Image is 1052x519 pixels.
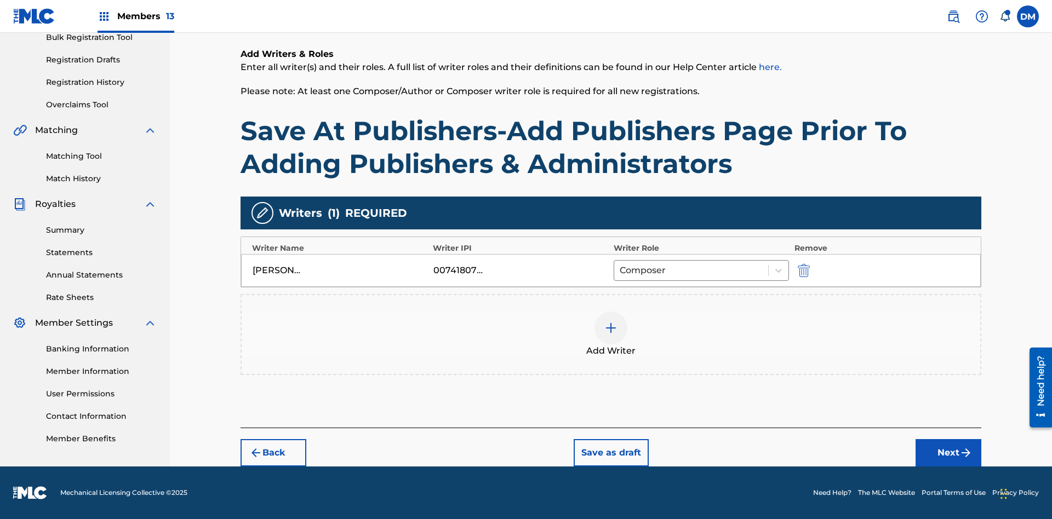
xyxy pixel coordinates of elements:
span: Member Settings [35,316,113,330]
img: 7ee5dd4eb1f8a8e3ef2f.svg [249,446,262,459]
img: logo [13,486,47,499]
div: Writer IPI [433,243,608,254]
a: here. [759,62,782,72]
img: Royalties [13,198,26,211]
a: Need Help? [813,488,851,498]
span: Mechanical Licensing Collective © 2025 [60,488,187,498]
img: search [947,10,960,23]
span: Matching [35,124,78,137]
span: Enter all writer(s) and their roles. A full list of writer roles and their definitions can be fou... [241,62,782,72]
span: Members [117,10,174,22]
a: User Permissions [46,388,157,400]
a: Member Benefits [46,433,157,445]
img: expand [144,124,157,137]
img: expand [144,316,157,330]
span: Please note: At least one Composer/Author or Composer writer role is required for all new registr... [241,86,700,96]
a: Public Search [942,5,964,27]
a: Annual Statements [46,269,157,281]
a: Portal Terms of Use [922,488,986,498]
a: Banking Information [46,343,157,355]
div: Drag [1000,477,1007,510]
span: Add Writer [586,344,636,357]
div: Writer Name [252,243,427,254]
img: writers [256,206,269,220]
img: help [975,10,988,23]
a: Registration Drafts [46,54,157,66]
iframe: Resource Center [1021,343,1052,433]
a: Summary [46,224,157,236]
a: Member Information [46,366,157,377]
span: 13 [166,11,174,21]
span: Royalties [35,198,76,211]
a: Statements [46,247,157,258]
img: f7272a7cc735f4ea7f67.svg [959,446,973,459]
div: Remove [794,243,970,254]
span: REQUIRED [345,205,407,221]
span: Writers [279,205,322,221]
a: Contact Information [46,411,157,422]
img: Matching [13,124,27,137]
div: Writer Role [614,243,789,254]
a: The MLC Website [858,488,915,498]
span: ( 1 ) [328,205,340,221]
img: Member Settings [13,316,26,330]
a: Rate Sheets [46,292,157,303]
div: User Menu [1017,5,1039,27]
img: Top Rightsholders [98,10,111,23]
img: expand [144,198,157,211]
a: Registration History [46,77,157,88]
img: add [604,321,618,335]
a: Match History [46,173,157,184]
a: Privacy Policy [992,488,1039,498]
h1: Save At Publishers-Add Publishers Page Prior To Adding Publishers & Administrators [241,114,981,180]
h6: Add Writers & Roles [241,48,981,61]
div: Help [971,5,993,27]
a: Bulk Registration Tool [46,32,157,43]
div: Notifications [999,11,1010,22]
button: Back [241,439,306,466]
iframe: Chat Widget [997,466,1052,519]
img: MLC Logo [13,8,55,24]
button: Save as draft [574,439,649,466]
button: Next [916,439,981,466]
img: 12a2ab48e56ec057fbd8.svg [798,264,810,277]
a: Matching Tool [46,151,157,162]
a: Overclaims Tool [46,99,157,111]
